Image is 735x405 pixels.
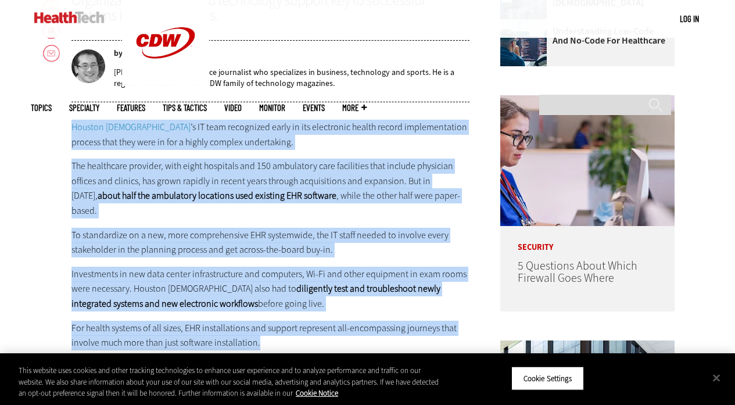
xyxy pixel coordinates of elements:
[31,103,52,112] span: Topics
[704,365,729,390] button: Close
[98,189,336,202] strong: about half the ambulatory locations used existing EHR software
[500,226,675,252] p: Security
[117,103,145,112] a: Features
[259,103,285,112] a: MonITor
[122,77,209,89] a: CDW
[71,321,470,350] p: For health systems of all sizes, EHR installations and support represent all-encompassing journey...
[71,159,470,218] p: The healthcare provider, with eight hospitals and 150 ambulatory care facilities that include phy...
[19,365,441,399] div: This website uses cookies and other tracking technologies to enhance user experience and to analy...
[511,366,584,390] button: Cookie Settings
[680,13,699,24] a: Log in
[224,103,242,112] a: Video
[71,120,470,149] p: ’s IT team recognized early in its electronic health record implementation process that they were...
[342,103,367,112] span: More
[71,121,191,133] a: Houston [DEMOGRAPHIC_DATA]
[163,103,207,112] a: Tips & Tactics
[296,388,338,398] a: More information about your privacy
[71,267,470,311] p: Investments in new data center infrastructure and computers, Wi-Fi and other equipment in exam ro...
[69,103,99,112] span: Specialty
[500,95,675,226] img: Healthcare provider using computer
[303,103,325,112] a: Events
[518,258,637,286] a: 5 Questions About Which Firewall Goes Where
[680,13,699,25] div: User menu
[34,12,105,23] img: Home
[71,282,440,310] strong: diligently test and troubleshoot newly integrated systems and new electronic workflows
[71,228,470,257] p: To standardize on a new, more comprehensive EHR systemwide, the IT staff needed to involve every ...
